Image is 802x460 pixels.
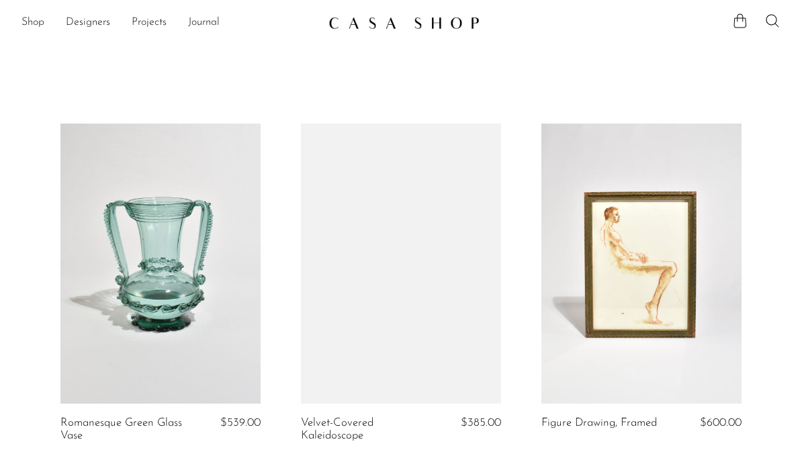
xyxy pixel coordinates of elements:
a: Journal [188,14,220,32]
span: $385.00 [461,417,501,428]
span: $600.00 [700,417,742,428]
ul: NEW HEADER MENU [21,11,318,34]
a: Shop [21,14,44,32]
a: Projects [132,14,167,32]
a: Romanesque Green Glass Vase [60,417,193,442]
a: Velvet-Covered Kaleidoscope [301,417,433,442]
span: $539.00 [220,417,261,428]
nav: Desktop navigation [21,11,318,34]
a: Designers [66,14,110,32]
a: Figure Drawing, Framed [541,417,657,429]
